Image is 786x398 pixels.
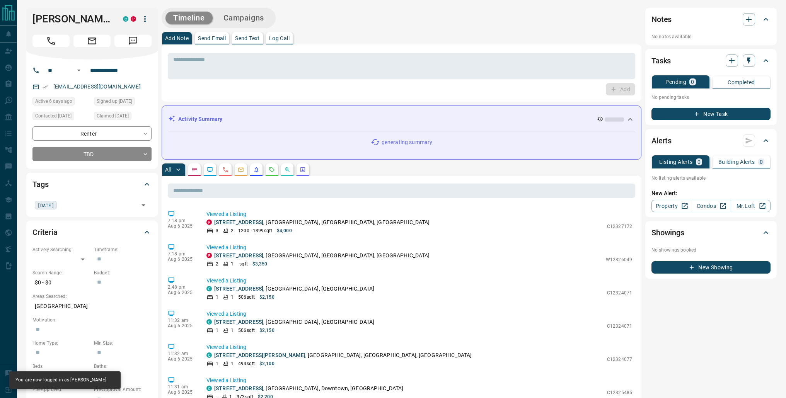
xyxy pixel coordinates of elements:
[94,269,152,276] p: Budget:
[165,36,189,41] p: Add Note
[691,200,731,212] a: Condos
[214,286,263,292] a: [STREET_ADDRESS]
[138,200,149,211] button: Open
[168,112,635,126] div: Activity Summary
[165,167,171,172] p: All
[284,167,290,173] svg: Opportunities
[168,218,195,223] p: 7:18 pm
[32,226,58,238] h2: Criteria
[15,374,106,386] div: You are now logged in as [PERSON_NAME]
[123,16,128,22] div: condos.ca
[238,294,255,301] p: 506 sqft
[731,200,771,212] a: Mr.Loft
[214,218,430,226] p: , [GEOGRAPHIC_DATA], [GEOGRAPHIC_DATA], [GEOGRAPHIC_DATA]
[216,327,218,334] p: 1
[253,167,259,173] svg: Listing Alerts
[238,360,255,367] p: 494 sqft
[214,252,430,260] p: , [GEOGRAPHIC_DATA], [GEOGRAPHIC_DATA], [GEOGRAPHIC_DATA]
[259,327,275,334] p: $2,150
[168,223,195,229] p: Aug 6 2025
[32,300,152,313] p: [GEOGRAPHIC_DATA]
[35,97,72,105] span: Active 6 days ago
[73,35,111,47] span: Email
[238,260,248,267] p: - sqft
[214,384,403,393] p: , [GEOGRAPHIC_DATA], Downtown, [GEOGRAPHIC_DATA]
[238,227,272,234] p: 1200 - 1399 sqft
[206,310,632,318] p: Viewed a Listing
[665,79,686,85] p: Pending
[32,223,152,242] div: Criteria
[168,323,195,328] p: Aug 6 2025
[718,159,755,165] p: Building Alerts
[74,66,84,75] button: Open
[651,223,771,242] div: Showings
[231,260,234,267] p: 1
[206,277,632,285] p: Viewed a Listing
[214,318,374,326] p: , [GEOGRAPHIC_DATA], [GEOGRAPHIC_DATA]
[691,79,694,85] p: 0
[252,260,268,267] p: $3,350
[206,243,632,252] p: Viewed a Listing
[259,294,275,301] p: $2,150
[207,167,213,173] svg: Lead Browsing Activity
[168,290,195,295] p: Aug 6 2025
[651,175,771,182] p: No listing alerts available
[269,167,275,173] svg: Requests
[651,51,771,70] div: Tasks
[651,226,684,239] h2: Showings
[206,253,212,258] div: property.ca
[216,260,218,267] p: 2
[198,36,226,41] p: Send Email
[651,54,671,67] h2: Tasks
[32,35,70,47] span: Call
[94,363,152,370] p: Baths:
[651,247,771,253] p: No showings booked
[131,16,136,22] div: property.ca
[168,251,195,257] p: 7:18 pm
[94,386,152,393] p: Pre-Approval Amount:
[32,293,152,300] p: Areas Searched:
[214,319,263,325] a: [STREET_ADDRESS]
[178,115,222,123] p: Activity Summary
[94,97,152,108] div: Sun Oct 27 2024
[32,147,152,161] div: TBD
[214,385,263,391] a: [STREET_ADDRESS]
[32,175,152,194] div: Tags
[32,97,90,108] div: Wed Aug 06 2025
[53,83,141,90] a: [EMAIL_ADDRESS][DOMAIN_NAME]
[651,134,672,147] h2: Alerts
[206,286,212,291] div: condos.ca
[651,10,771,29] div: Notes
[728,80,755,85] p: Completed
[32,386,90,393] p: Pre-Approved:
[114,35,152,47] span: Message
[32,316,152,323] p: Motivation:
[607,289,632,296] p: C12324071
[214,219,263,225] a: [STREET_ADDRESS]
[214,351,472,359] p: , [GEOGRAPHIC_DATA], [GEOGRAPHIC_DATA], [GEOGRAPHIC_DATA]
[168,384,195,389] p: 11:31 am
[206,386,212,391] div: condos.ca
[206,352,212,358] div: condos.ca
[206,376,632,384] p: Viewed a Listing
[191,167,198,173] svg: Notes
[651,13,672,26] h2: Notes
[659,159,693,165] p: Listing Alerts
[32,112,90,122] div: Tue Dec 17 2024
[214,285,374,293] p: , [GEOGRAPHIC_DATA], [GEOGRAPHIC_DATA]
[97,97,132,105] span: Signed up [DATE]
[94,340,152,347] p: Min Size:
[214,252,263,259] a: [STREET_ADDRESS]
[168,356,195,362] p: Aug 6 2025
[32,363,90,370] p: Beds:
[300,167,306,173] svg: Agent Actions
[277,227,292,234] p: $4,000
[32,126,152,141] div: Renter
[651,131,771,150] div: Alerts
[38,201,54,209] span: [DATE]
[216,360,218,367] p: 1
[651,92,771,103] p: No pending tasks
[231,294,234,301] p: 1
[607,323,632,330] p: C12324071
[238,327,255,334] p: 506 sqft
